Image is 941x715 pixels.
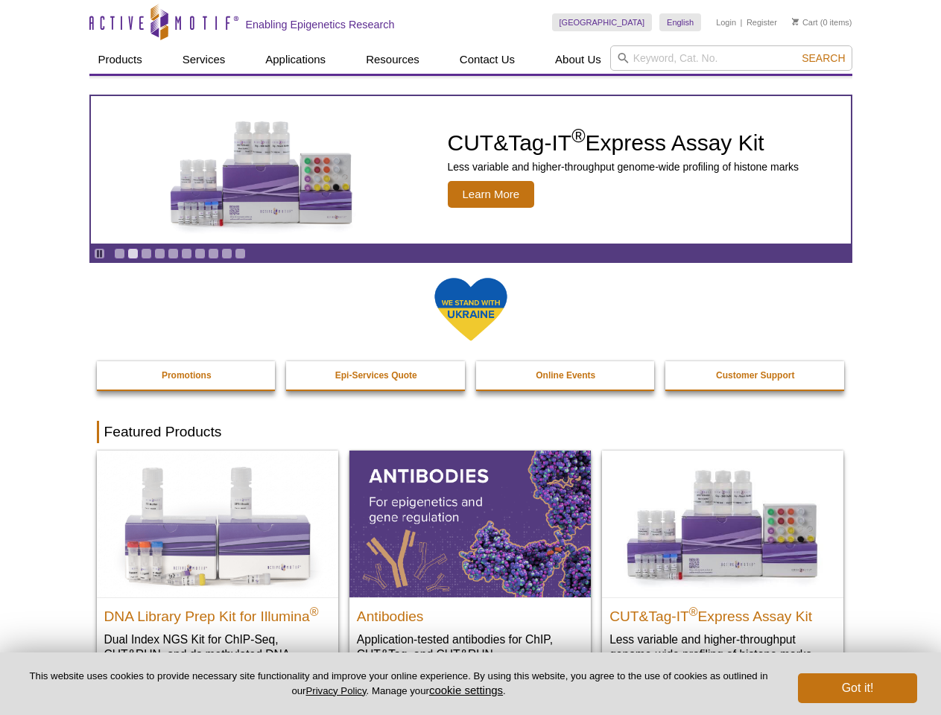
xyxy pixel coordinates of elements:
[448,132,799,154] h2: CUT&Tag-IT Express Assay Kit
[451,45,524,74] a: Contact Us
[91,96,851,244] article: CUT&Tag-IT Express Assay Kit
[305,685,366,696] a: Privacy Policy
[349,451,591,597] img: All Antibodies
[154,248,165,259] a: Go to slide 4
[97,451,338,691] a: DNA Library Prep Kit for Illumina DNA Library Prep Kit for Illumina® Dual Index NGS Kit for ChIP-...
[97,421,845,443] h2: Featured Products
[208,248,219,259] a: Go to slide 8
[174,45,235,74] a: Services
[91,96,851,244] a: CUT&Tag-IT Express Assay Kit CUT&Tag-IT®Express Assay Kit Less variable and higher-throughput gen...
[127,248,139,259] a: Go to slide 2
[659,13,701,31] a: English
[434,276,508,343] img: We Stand With Ukraine
[104,602,331,624] h2: DNA Library Prep Kit for Illumina
[286,361,466,390] a: Epi-Services Quote
[24,670,773,698] p: This website uses cookies to provide necessary site functionality and improve your online experie...
[792,17,818,28] a: Cart
[114,248,125,259] a: Go to slide 1
[162,370,212,381] strong: Promotions
[610,45,852,71] input: Keyword, Cat. No.
[798,673,917,703] button: Got it!
[536,370,595,381] strong: Online Events
[181,248,192,259] a: Go to slide 6
[357,45,428,74] a: Resources
[256,45,335,74] a: Applications
[546,45,610,74] a: About Us
[741,13,743,31] li: |
[104,632,331,677] p: Dual Index NGS Kit for ChIP-Seq, CUT&RUN, and ds methylated DNA assays.
[747,17,777,28] a: Register
[448,181,535,208] span: Learn More
[792,13,852,31] li: (0 items)
[141,248,152,259] a: Go to slide 3
[552,13,653,31] a: [GEOGRAPHIC_DATA]
[448,160,799,174] p: Less variable and higher-throughput genome-wide profiling of histone marks
[802,52,845,64] span: Search
[168,248,179,259] a: Go to slide 5
[609,632,836,662] p: Less variable and higher-throughput genome-wide profiling of histone marks​.
[665,361,846,390] a: Customer Support
[429,684,503,696] button: cookie settings
[689,605,698,617] sup: ®
[94,248,105,259] a: Toggle autoplay
[246,18,395,31] h2: Enabling Epigenetics Research
[194,248,206,259] a: Go to slide 7
[97,361,277,390] a: Promotions
[571,125,585,146] sup: ®
[716,370,794,381] strong: Customer Support
[602,451,843,676] a: CUT&Tag-IT® Express Assay Kit CUT&Tag-IT®Express Assay Kit Less variable and higher-throughput ge...
[310,605,319,617] sup: ®
[797,51,849,65] button: Search
[349,451,591,676] a: All Antibodies Antibodies Application-tested antibodies for ChIP, CUT&Tag, and CUT&RUN.
[97,451,338,597] img: DNA Library Prep Kit for Illumina
[357,632,583,662] p: Application-tested antibodies for ChIP, CUT&Tag, and CUT&RUN.
[716,17,736,28] a: Login
[221,248,232,259] a: Go to slide 9
[792,18,799,25] img: Your Cart
[357,602,583,624] h2: Antibodies
[139,88,384,252] img: CUT&Tag-IT Express Assay Kit
[476,361,656,390] a: Online Events
[609,602,836,624] h2: CUT&Tag-IT Express Assay Kit
[335,370,417,381] strong: Epi-Services Quote
[89,45,151,74] a: Products
[235,248,246,259] a: Go to slide 10
[602,451,843,597] img: CUT&Tag-IT® Express Assay Kit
